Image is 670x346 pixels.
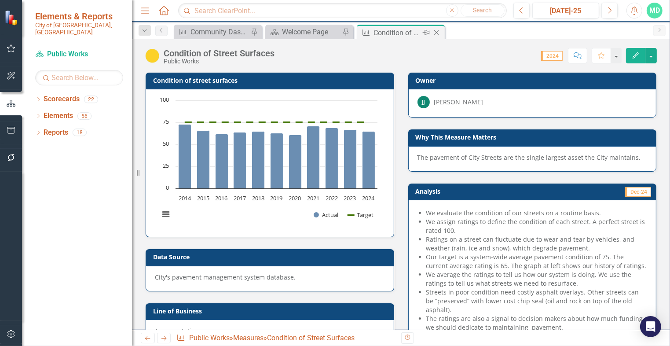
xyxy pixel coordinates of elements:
h3: Analysis [416,188,530,195]
path: 2023, 67. Actual. [344,130,357,189]
img: Caution [145,49,159,63]
button: Search [461,4,505,17]
path: 2016, 62. Actual. [216,134,228,189]
button: Show Actual [314,211,338,219]
p: The pavement of City Streets are the single largest asset the City maintains. [417,153,648,162]
text: 2024 [362,194,375,202]
text: 2019 [271,194,283,202]
text: 100 [160,96,169,103]
a: Community Dashboard Updates [176,26,249,37]
a: Welcome Page [267,26,340,37]
text: 0 [166,184,169,191]
g: Actual, series 1 of 2. Bar series with 11 bars. [179,125,375,189]
a: Scorecards [44,94,80,104]
span: Transportation [155,327,199,335]
text: 2023 [344,194,356,202]
text: 2014 [179,194,191,202]
div: JJ [417,96,430,108]
path: 2014, 73. Actual. [179,125,191,189]
button: [DATE]-25 [532,3,599,18]
span: Search [473,7,492,14]
div: Chart. Highcharts interactive chart. [155,96,385,228]
div: Community Dashboard Updates [190,26,249,37]
div: Condition of Street Surfaces [267,334,355,342]
text: 75 [163,118,169,125]
input: Search Below... [35,70,123,85]
p: City's pavement management system database. [155,273,385,282]
a: Reports [44,128,68,138]
div: Welcome Page [282,26,340,37]
text: 2020 [289,194,301,202]
div: 18 [73,129,87,136]
li: Streets in poor condition need costly asphalt overlays. Other streets can be “preserved” with low... [426,288,648,314]
h3: Why This Measure Matters [416,134,652,140]
span: 2024 [541,51,563,61]
span: Elements & Reports [35,11,123,22]
div: 22 [84,96,98,103]
path: 2019, 63. Actual. [271,133,283,189]
div: [PERSON_NAME] [434,98,483,107]
img: ClearPoint Strategy [4,10,20,26]
div: 56 [77,112,92,120]
a: Public Works [189,334,230,342]
g: Target, series 2 of 2. Line with 11 data points. [183,121,370,124]
li: Ratings on a street can fluctuate due to wear and tear by vehicles, and weather (rain, ice and sn... [426,235,648,253]
h3: Condition of street surfaces [153,77,390,84]
path: 2021, 71. Actual. [307,126,320,189]
button: Show Target [348,211,373,219]
li: We average the ratings to tell us how our system is doing. We use the ratings to tell us what str... [426,270,648,288]
li: We assign ratings to define the condition of each street. A perfect street is rated 100. [426,217,648,235]
li: Our target is a system-wide average pavement condition of 75. The current average rating is 65. T... [426,253,648,270]
svg: Interactive chart [155,96,382,228]
button: View chart menu, Chart [160,208,172,221]
a: Public Works [35,49,123,59]
div: » » [176,333,394,343]
path: 2017, 64. Actual. [234,133,246,189]
path: 2018, 65. Actual. [252,132,265,189]
text: 50 [163,140,169,147]
div: Open Intercom Messenger [640,316,661,337]
button: MD [647,3,663,18]
a: Measures [233,334,264,342]
div: Condition of Street Surfaces [373,27,421,38]
text: 2015 [197,194,209,202]
a: Elements [44,111,73,121]
path: 2022, 69. Actual. [326,128,338,189]
h3: Owner [416,77,652,84]
text: 2022 [326,194,338,202]
input: Search ClearPoint... [178,3,507,18]
text: 2021 [307,194,319,202]
h3: Data Source [153,254,390,260]
path: 2015, 66. Actual. [197,131,210,189]
text: 2018 [252,194,264,202]
li: The ratings are also a signal to decision makers about how much funding we should dedicate to mai... [426,314,648,332]
small: City of [GEOGRAPHIC_DATA], [GEOGRAPHIC_DATA] [35,22,123,36]
div: Public Works [164,58,275,65]
path: 2024, 65. Actual. [362,132,375,189]
text: 2017 [234,194,246,202]
path: 2020, 61. Actual. [289,135,302,189]
text: 2016 [215,194,227,202]
text: 25 [163,162,169,169]
li: We evaluate the condition of our streets on a routine basis. [426,209,648,217]
h3: Line of Business [153,308,390,314]
div: Condition of Street Surfaces [164,48,275,58]
div: [DATE]-25 [535,6,596,16]
span: Dec-24 [625,187,651,197]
